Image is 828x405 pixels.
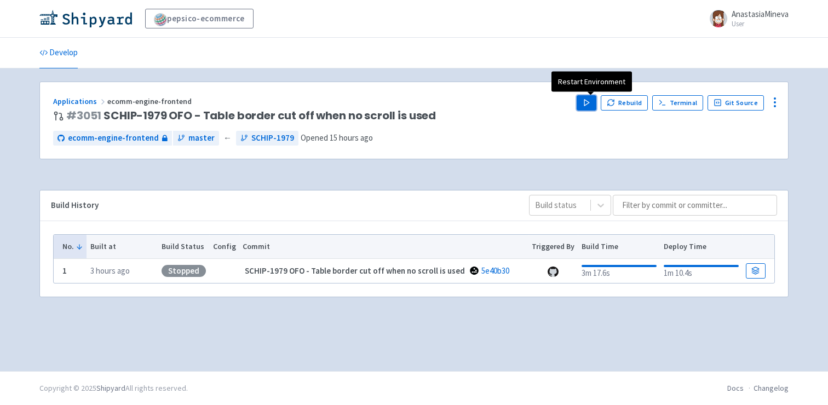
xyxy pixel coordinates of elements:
a: Applications [53,96,107,106]
div: Copyright © 2025 All rights reserved. [39,383,188,394]
a: master [173,131,219,146]
a: Build Details [746,263,766,279]
th: Commit [239,235,528,259]
strong: SCHIP-1979 OFO - Table border cut off when no scroll is used [245,265,465,276]
img: Shipyard logo [39,10,132,27]
span: ← [223,132,232,144]
a: 5e40b30 [481,265,509,276]
a: AnastasiaMineva User [703,10,789,27]
a: Terminal [652,95,703,111]
time: 15 hours ago [330,132,373,143]
th: Triggered By [528,235,578,259]
time: 3 hours ago [90,265,130,276]
th: Deploy Time [660,235,742,259]
a: SCHIP-1979 [236,131,298,146]
b: 1 [62,265,67,276]
input: Filter by commit or committer... [613,195,777,216]
a: ecomm-engine-frontend [53,131,172,146]
th: Built at [87,235,158,259]
small: User [732,20,789,27]
span: Opened [301,132,373,143]
a: Changelog [754,383,789,393]
span: master [188,132,215,144]
div: Build History [51,199,511,212]
span: ecomm-engine-frontend [107,96,193,106]
span: ecomm-engine-frontend [68,132,159,144]
span: SCHIP-1979 OFO - Table border cut off when no scroll is used [66,109,436,122]
div: Stopped [162,265,206,277]
a: Develop [39,38,78,68]
span: SCHIP-1979 [251,132,294,144]
a: Git Source [708,95,764,111]
th: Build Status [158,235,209,259]
div: 1m 10.4s [664,263,739,280]
button: Play [577,95,596,111]
a: pepsico-ecommerce [145,9,254,28]
a: #3051 [66,108,101,123]
th: Config [209,235,239,259]
span: AnastasiaMineva [732,9,789,19]
a: Shipyard [96,383,125,393]
th: Build Time [578,235,660,259]
button: Rebuild [601,95,648,111]
div: 3m 17.6s [582,263,657,280]
a: Docs [727,383,744,393]
button: No. [62,241,83,252]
